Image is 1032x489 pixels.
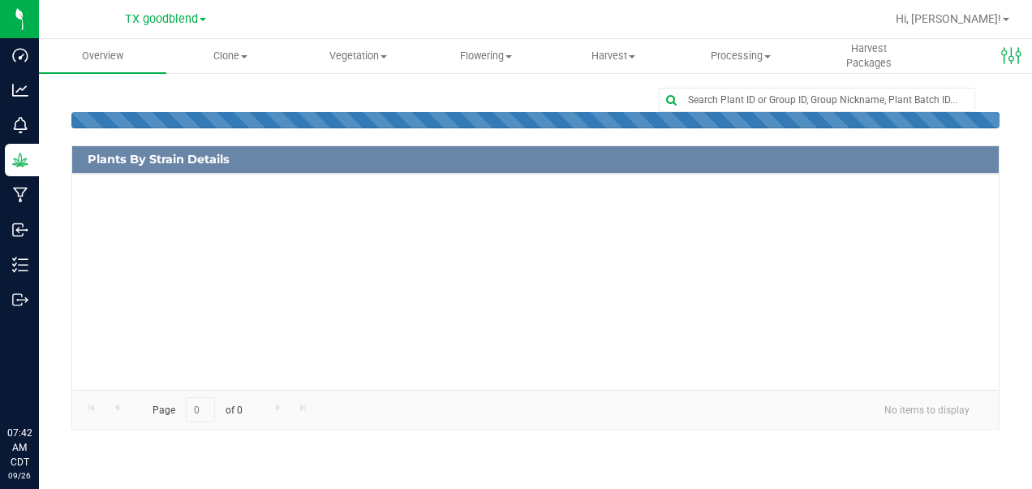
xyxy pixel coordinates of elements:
[896,12,1001,25] span: Hi, [PERSON_NAME]!
[125,12,198,26] span: TX goodblend
[660,89,974,111] input: Search Plant ID or Group ID, Group Nickname, Plant Batch ID...
[39,39,166,73] a: Overview
[60,49,145,63] span: Overview
[295,39,422,73] a: Vegetation
[12,222,28,238] inline-svg: Inbound
[805,39,932,73] a: Harvest Packages
[12,82,28,98] inline-svg: Analytics
[12,117,28,133] inline-svg: Monitoring
[12,47,28,63] inline-svg: Dashboard
[677,39,805,73] a: Processing
[550,49,676,63] span: Harvest
[423,49,548,63] span: Flowering
[12,152,28,168] inline-svg: Grow
[12,257,28,273] inline-svg: Inventory
[84,146,234,171] span: Plants By Strain Details
[12,292,28,308] inline-svg: Outbound
[12,187,28,203] inline-svg: Manufacturing
[806,41,931,71] span: Harvest Packages
[139,397,256,422] span: Page of 0
[678,49,804,63] span: Processing
[422,39,549,73] a: Flowering
[7,426,32,470] p: 07:42 AM CDT
[295,49,421,63] span: Vegetation
[7,470,32,482] p: 09/26
[549,39,677,73] a: Harvest
[871,397,983,422] span: No items to display
[167,49,293,63] span: Clone
[166,39,294,73] a: Clone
